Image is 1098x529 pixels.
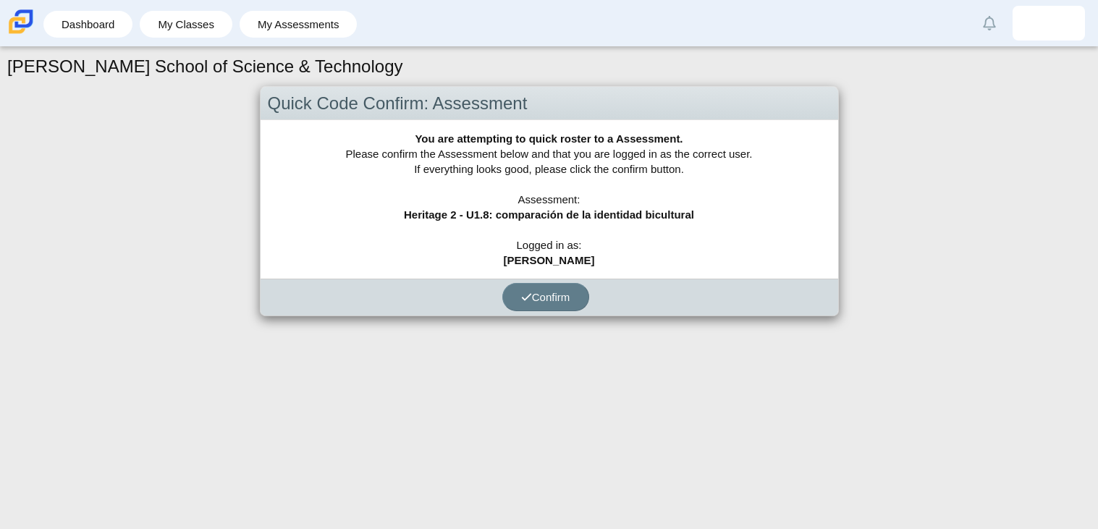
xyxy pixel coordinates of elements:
img: ivan.cruzramirez.r3K12J [1037,12,1060,35]
b: You are attempting to quick roster to a Assessment. [415,132,683,145]
div: Please confirm the Assessment below and that you are logged in as the correct user. If everything... [261,120,838,279]
button: Confirm [502,283,589,311]
a: My Classes [147,11,225,38]
a: Carmen School of Science & Technology [6,27,36,39]
a: Alerts [974,7,1005,39]
a: My Assessments [247,11,350,38]
img: Carmen School of Science & Technology [6,7,36,37]
a: ivan.cruzramirez.r3K12J [1013,6,1085,41]
a: Dashboard [51,11,125,38]
b: Heritage 2 - U1.8: comparación de la identidad bicultural [404,208,694,221]
div: Quick Code Confirm: Assessment [261,87,838,121]
h1: [PERSON_NAME] School of Science & Technology [7,54,403,79]
b: [PERSON_NAME] [504,254,595,266]
span: Confirm [521,291,570,303]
